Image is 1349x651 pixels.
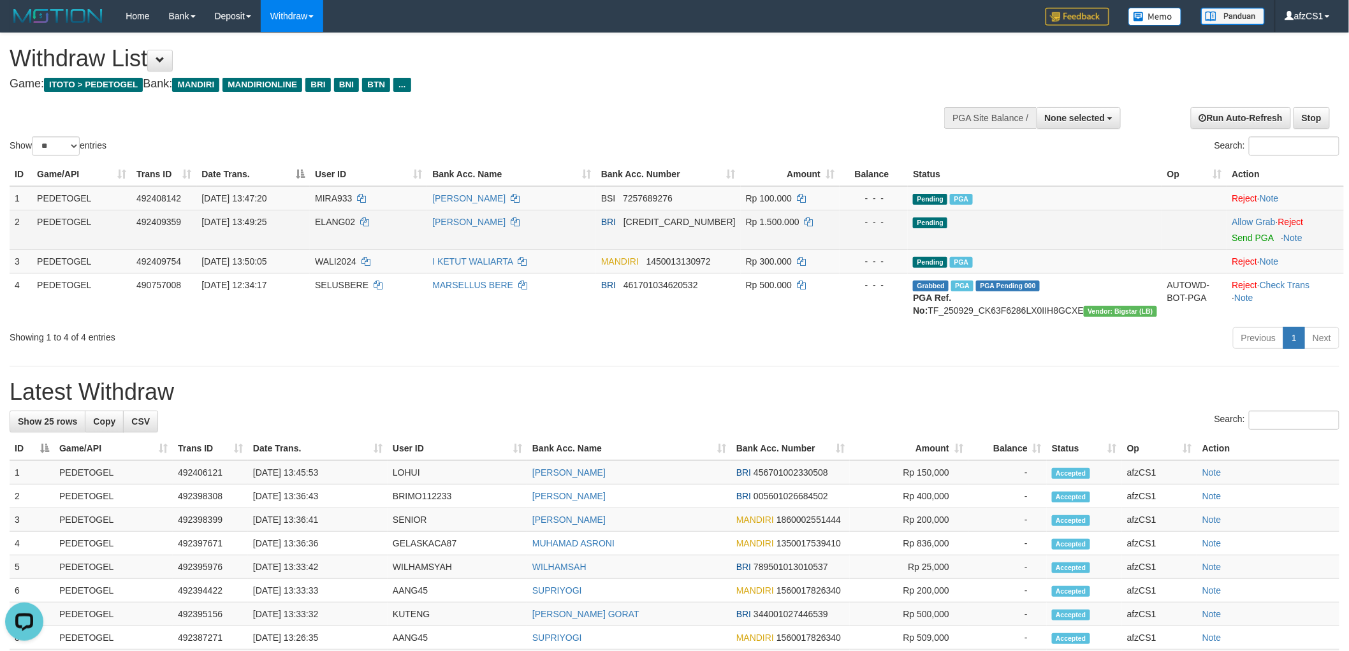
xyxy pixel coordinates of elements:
input: Search: [1249,136,1339,156]
span: BRI [601,217,616,227]
th: Bank Acc. Name: activate to sort column ascending [427,163,596,186]
span: PGA [950,257,972,268]
td: Rp 150,000 [850,460,968,485]
td: afzCS1 [1122,603,1197,626]
span: MANDIRI [736,538,774,548]
td: 2 [10,210,32,249]
td: [DATE] 13:36:36 [248,532,388,555]
span: BNI [334,78,359,92]
span: Accepted [1052,515,1090,526]
span: Pending [913,257,947,268]
td: PEDETOGEL [54,508,173,532]
img: Feedback.jpg [1046,8,1109,26]
span: Accepted [1052,539,1090,550]
select: Showentries [32,136,80,156]
td: Rp 200,000 [850,508,968,532]
td: PEDETOGEL [54,579,173,603]
span: · [1232,217,1278,227]
a: Check Trans [1260,280,1310,290]
th: User ID: activate to sort column ascending [310,163,427,186]
td: PEDETOGEL [54,626,173,650]
a: Reject [1278,217,1304,227]
th: Action [1197,437,1339,460]
div: - - - [845,279,903,291]
td: [DATE] 13:33:32 [248,603,388,626]
a: Reject [1232,280,1258,290]
td: Rp 836,000 [850,532,968,555]
a: Note [1202,491,1221,501]
td: - [968,508,1047,532]
th: Game/API: activate to sort column ascending [54,437,173,460]
a: Show 25 rows [10,411,85,432]
span: Marked by afzCS1 [951,281,973,291]
td: 1 [10,186,32,210]
div: PGA Site Balance / [944,107,1036,129]
a: [PERSON_NAME] [432,193,506,203]
a: Copy [85,411,124,432]
span: MIRA933 [315,193,352,203]
span: BRI [736,609,751,619]
label: Search: [1214,411,1339,430]
div: - - - [845,255,903,268]
span: Accepted [1052,468,1090,479]
th: Bank Acc. Name: activate to sort column ascending [527,437,731,460]
div: - - - [845,192,903,205]
td: · · [1227,273,1344,322]
td: 492406121 [173,460,248,485]
td: WILHAMSYAH [388,555,527,579]
span: 492408142 [136,193,181,203]
td: PEDETOGEL [32,186,131,210]
span: 492409754 [136,256,181,267]
td: [DATE] 13:26:35 [248,626,388,650]
b: PGA Ref. No: [913,293,951,316]
td: AANG45 [388,579,527,603]
span: BRI [736,491,751,501]
td: PEDETOGEL [54,460,173,485]
td: AUTOWD-BOT-PGA [1162,273,1227,322]
td: PEDETOGEL [32,273,131,322]
th: Balance [840,163,908,186]
span: Copy 344001027446539 to clipboard [754,609,828,619]
span: Grabbed [913,281,949,291]
td: 2 [10,485,54,508]
td: 6 [10,579,54,603]
span: Rp 100.000 [746,193,792,203]
span: MANDIRI [172,78,219,92]
span: [DATE] 13:50:05 [201,256,266,267]
td: afzCS1 [1122,579,1197,603]
h1: Latest Withdraw [10,379,1339,405]
a: MUHAMAD ASRONI [532,538,615,548]
span: 490757008 [136,280,181,290]
span: BRI [601,280,616,290]
span: [DATE] 13:47:20 [201,193,266,203]
span: Show 25 rows [18,416,77,427]
button: Open LiveChat chat widget [5,5,43,43]
td: BRIMO112233 [388,485,527,508]
td: Rp 200,000 [850,579,968,603]
th: ID [10,163,32,186]
img: panduan.png [1201,8,1265,25]
td: 492394422 [173,579,248,603]
td: PEDETOGEL [32,249,131,273]
th: User ID: activate to sort column ascending [388,437,527,460]
td: 4 [10,273,32,322]
a: Send PGA [1232,233,1274,243]
a: Note [1202,585,1221,596]
a: MARSELLUS BERE [432,280,513,290]
td: afzCS1 [1122,626,1197,650]
a: Note [1202,467,1221,478]
h4: Game: Bank: [10,78,887,91]
td: [DATE] 13:45:53 [248,460,388,485]
span: BRI [736,467,751,478]
span: Copy 456701002330508 to clipboard [754,467,828,478]
a: Note [1234,293,1253,303]
th: Date Trans.: activate to sort column descending [196,163,310,186]
td: [DATE] 13:36:41 [248,508,388,532]
td: KUTENG [388,603,527,626]
td: 3 [10,249,32,273]
span: MANDIRI [601,256,639,267]
div: Showing 1 to 4 of 4 entries [10,326,553,344]
a: SUPRIYOGI [532,633,582,643]
td: [DATE] 13:36:43 [248,485,388,508]
span: MANDIRI [736,585,774,596]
